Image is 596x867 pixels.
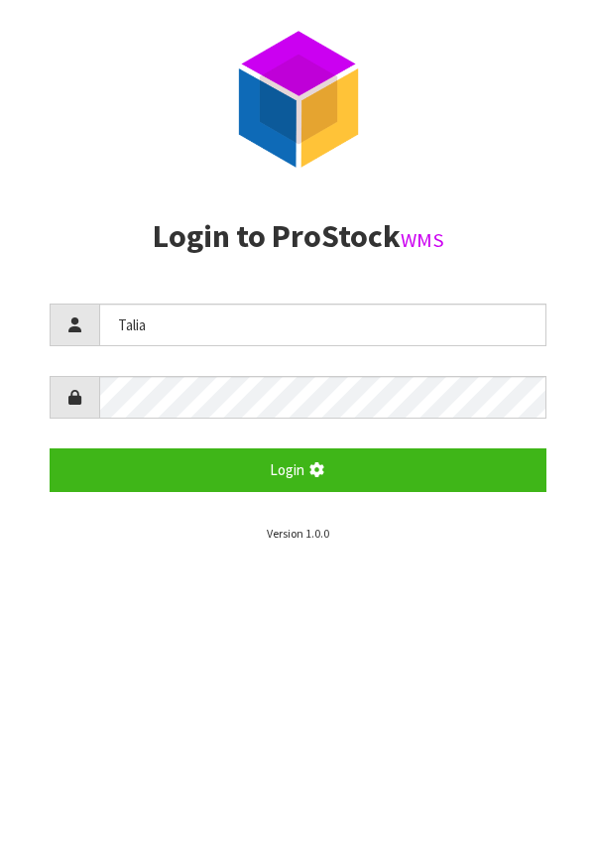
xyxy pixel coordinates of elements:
small: WMS [401,227,444,253]
small: Version 1.0.0 [267,526,329,541]
h2: Login to ProStock [50,219,546,254]
button: Login [50,448,546,491]
img: ProStock Cube [224,25,373,174]
input: Username [99,304,546,346]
